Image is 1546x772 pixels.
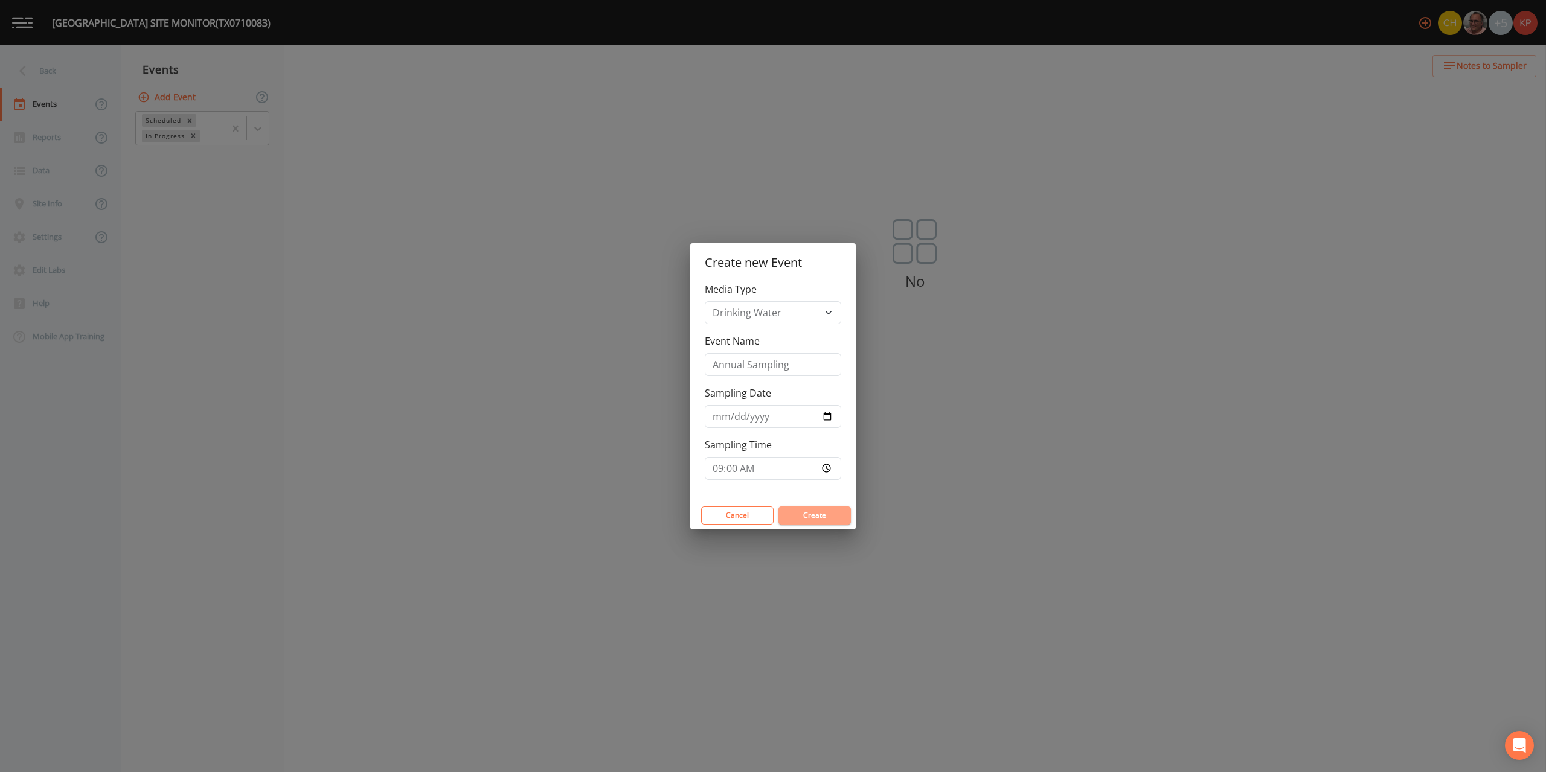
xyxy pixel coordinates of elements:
label: Event Name [705,334,760,348]
label: Sampling Time [705,438,772,452]
label: Media Type [705,282,757,296]
div: Open Intercom Messenger [1505,731,1534,760]
label: Sampling Date [705,386,771,400]
h2: Create new Event [690,243,856,282]
button: Cancel [701,506,774,525]
button: Create [778,506,851,525]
